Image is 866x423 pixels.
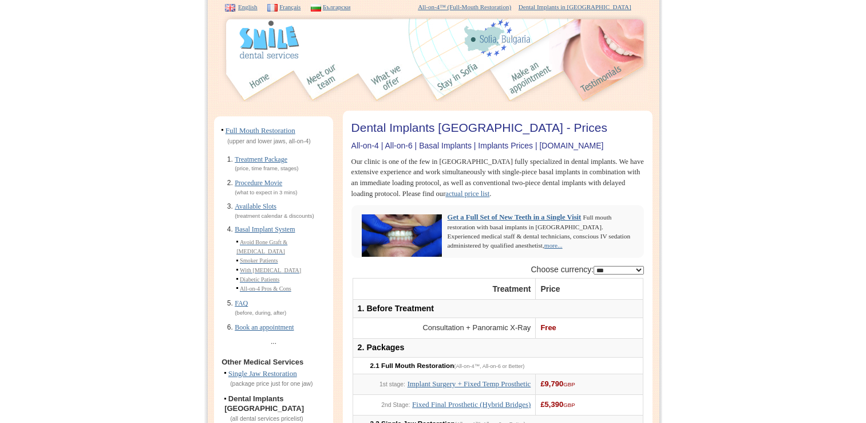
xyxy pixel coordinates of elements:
a: With [MEDICAL_DATA] [240,267,301,273]
img: dot.gif [236,269,238,272]
div: Choose currency: [351,264,644,275]
a: Français [279,3,300,10]
a: Full Mouth Restoration [226,126,295,135]
a: English [238,3,258,10]
a: Accommodation in Sofia [433,76,484,84]
img: dot.gif [222,129,223,132]
span: £9,790 [540,379,575,388]
span: (upper and lower jaws, all-on-4) [222,138,311,144]
h2: 2. Packages [358,343,639,352]
img: BG [311,4,321,11]
img: team_en.jpg [302,60,344,102]
td: Consultation + Panoramic X-Ray [353,318,536,339]
h3: 2.1 Full Mouth Restoration [370,362,639,370]
a: Diabetic Patients [240,276,279,283]
img: appointment_en.jpg [508,60,552,102]
div: ... [218,335,330,349]
h1: Dental Implants [GEOGRAPHIC_DATA] - Prices [351,119,644,142]
span: (what to expect in 3 mins) [235,189,297,195]
img: accommodation_en.jpg [433,60,484,102]
a: Get a Full Set of New Teeth in a Single Visit [448,213,582,223]
a: Patient Reviews for Dental Implants Treatment in Smile Dental Services - Bulgaria [576,76,648,84]
td: Free [536,318,643,339]
img: home_en.jpg [244,60,276,102]
img: SP.permanent.dcl-thumb.jpg [359,213,448,260]
th: Price [536,278,643,299]
a: Dental Implant Treatments [370,76,408,84]
a: Avoid Bone Graft & [MEDICAL_DATA] [236,239,287,254]
span: 2nd Stage: [381,402,410,408]
img: 5.jpg [484,60,508,102]
a: Smoker Patients [240,257,278,264]
img: dot.gif [224,398,226,401]
b: Dental Implants [GEOGRAPHIC_DATA] [224,394,304,413]
h2: All-on-4 | All-on-6 | Basal Implants | Implants Prices | [DOMAIN_NAME] [351,142,644,150]
img: 1.jpg [218,60,244,102]
h2: 1. Before Treatment [358,304,639,314]
img: EN [225,4,235,11]
b: Other Medical Services [222,358,303,366]
a: Implant Surgery + Fixed Temp Prosthetic [408,379,531,388]
a: Fixed Final Prosthetic (Hybrid Bridges) [412,400,531,409]
img: dot.gif [236,260,238,263]
span: 1st stage: [379,381,405,387]
span: GBP [563,402,575,408]
img: dot.gif [224,372,226,375]
p: Our clinic is one of the few in [GEOGRAPHIC_DATA] fully specialized in dental implants. We have e... [351,156,644,200]
a: Български [323,3,351,10]
a: Dental Implants in [GEOGRAPHIC_DATA] [519,3,631,10]
span: £5,390 [540,400,575,409]
a: Basal Implant System [235,225,295,233]
a: Homepage [244,76,276,84]
a: Contact our Clinic [508,76,552,84]
img: logo.gif [238,19,300,60]
a: Single Jaw Restoration [228,369,297,378]
img: FR [267,4,278,11]
a: Our Team & Clinic [302,76,344,84]
a: Procedure Movie [235,179,282,187]
a: Available Slots [235,202,276,210]
span: (all dental services pricelist) [224,416,303,422]
img: 2.jpg [276,60,302,102]
th: Treatment [353,278,536,299]
img: testimonials_en.jpg [576,60,648,102]
a: FAQ [235,299,248,307]
span: (before, during, after) [235,310,286,316]
span: (treatment calendar & discounts) [235,213,314,219]
span: (All-on-4™, All-on-6 or Better) [454,363,524,369]
img: dot.gif [236,287,238,291]
a: more... [544,242,563,249]
img: 6.jpg [552,60,576,102]
span: (price, time frame, stages) [235,165,298,171]
img: 4.jpg [408,60,433,102]
a: actual price list [445,190,489,198]
a: Treatment Package [235,155,287,163]
a: Book an appointment [235,323,294,331]
img: offer_en.jpg [370,60,408,102]
span: GBP [563,381,575,387]
img: 3.jpg [344,60,370,102]
img: dot.gif [236,278,238,281]
span: (package price just for one jaw) [224,381,313,387]
img: dot.gif [236,241,238,244]
a: All-on-4™ (Full-Mouth Restoration) [418,3,511,10]
a: All-on-4 Pros & Cons [240,285,291,292]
